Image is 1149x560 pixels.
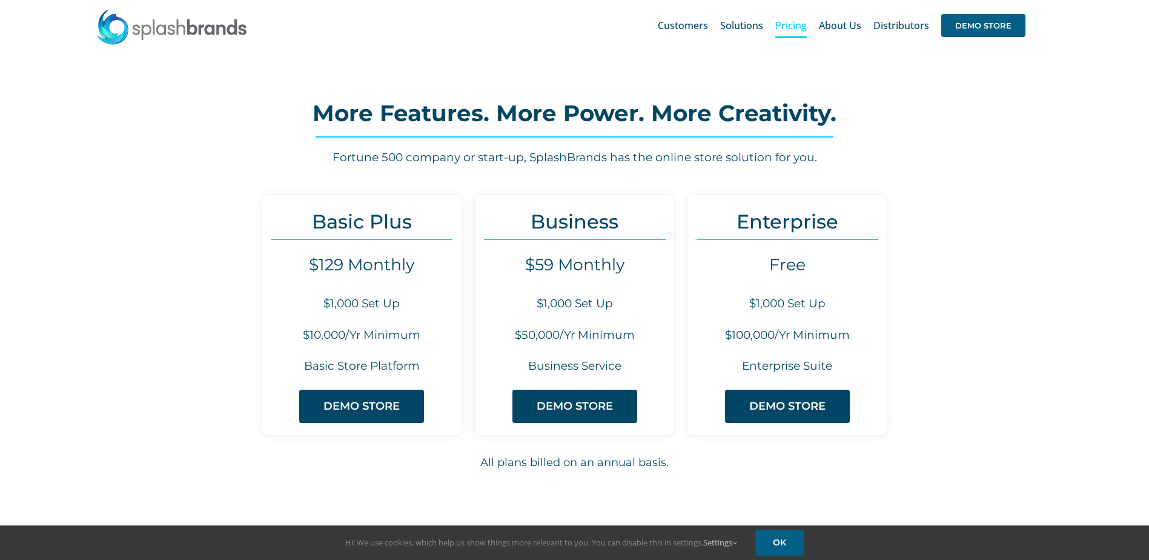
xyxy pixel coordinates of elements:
h3: Enterprise [687,210,887,233]
h3: Business [475,210,674,233]
h6: $1,000 Set Up [687,296,887,312]
span: Pricing [775,21,807,30]
span: Hi! We use cookies, which help us show things more relevant to you. You can disable this in setti... [345,537,737,548]
h4: $129 Monthly [262,255,462,275]
a: DEMO STORE [941,6,1025,45]
h3: Basic Plus [262,210,462,233]
a: Distributors [873,6,929,45]
h6: $50,000/Yr Minimum [475,327,674,344]
a: Pricing [775,6,807,45]
span: DEMO STORE [749,400,826,413]
span: DEMO STORE [537,400,613,413]
img: SplashBrands.com Logo [96,8,248,45]
h6: Basic Store Platform [262,358,462,375]
a: Settings [703,537,737,548]
h6: All plans billed on an annual basis. [151,455,999,471]
h6: $1,000 Set Up [475,296,674,312]
h6: $1,000 Set Up [262,296,462,312]
span: About Us [819,21,861,30]
a: Customers [658,6,708,45]
nav: Main Menu [658,6,1025,45]
a: DEMO STORE [299,390,424,423]
a: OK [755,530,804,556]
h4: $59 Monthly [475,255,674,275]
h6: Fortune 500 company or start-up, SplashBrands has the online store solution for you. [150,150,998,166]
h2: More Features. More Power. More Creativity. [150,101,998,125]
a: DEMO STORE [512,390,637,423]
h6: $10,000/Yr Minimum [262,327,462,344]
h6: Enterprise Suite [687,358,887,375]
a: DEMO STORE [725,390,850,423]
span: Customers [658,21,708,30]
h6: Business Service [475,358,674,375]
span: Solutions [720,21,763,30]
span: DEMO STORE [941,14,1025,37]
h6: $100,000/Yr Minimum [687,327,887,344]
span: DEMO STORE [323,400,400,413]
h4: Free [687,255,887,275]
span: Distributors [873,21,929,30]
